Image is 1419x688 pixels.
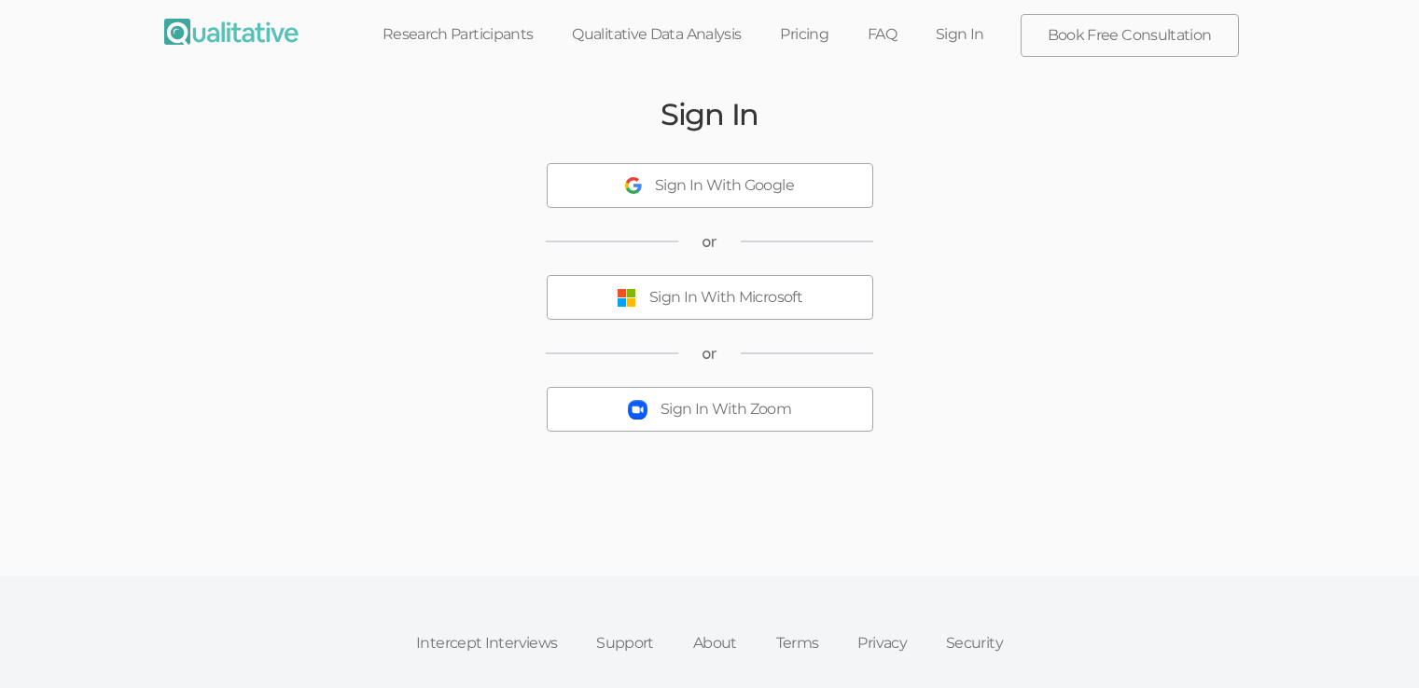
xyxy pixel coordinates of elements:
a: Qualitative Data Analysis [552,14,760,55]
a: Sign In [916,14,1004,55]
img: Sign In With Google [625,177,642,194]
a: Book Free Consultation [1022,15,1238,56]
a: Support [577,623,674,664]
a: Security [926,623,1023,664]
button: Sign In With Zoom [547,387,873,432]
span: or [702,343,717,365]
button: Sign In With Google [547,163,873,208]
div: Sign In With Zoom [661,399,791,420]
img: Sign In With Zoom [628,400,647,420]
button: Sign In With Microsoft [547,275,873,320]
div: Sign In With Google [655,175,794,197]
img: Qualitative [164,19,299,45]
a: Research Participants [363,14,553,55]
a: FAQ [848,14,916,55]
a: About [674,623,757,664]
a: Intercept Interviews [396,623,577,664]
a: Privacy [838,623,926,664]
div: Sign In With Microsoft [649,287,802,309]
a: Pricing [760,14,848,55]
h2: Sign In [661,98,758,131]
img: Sign In With Microsoft [617,288,636,308]
a: Terms [757,623,839,664]
span: or [702,231,717,253]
